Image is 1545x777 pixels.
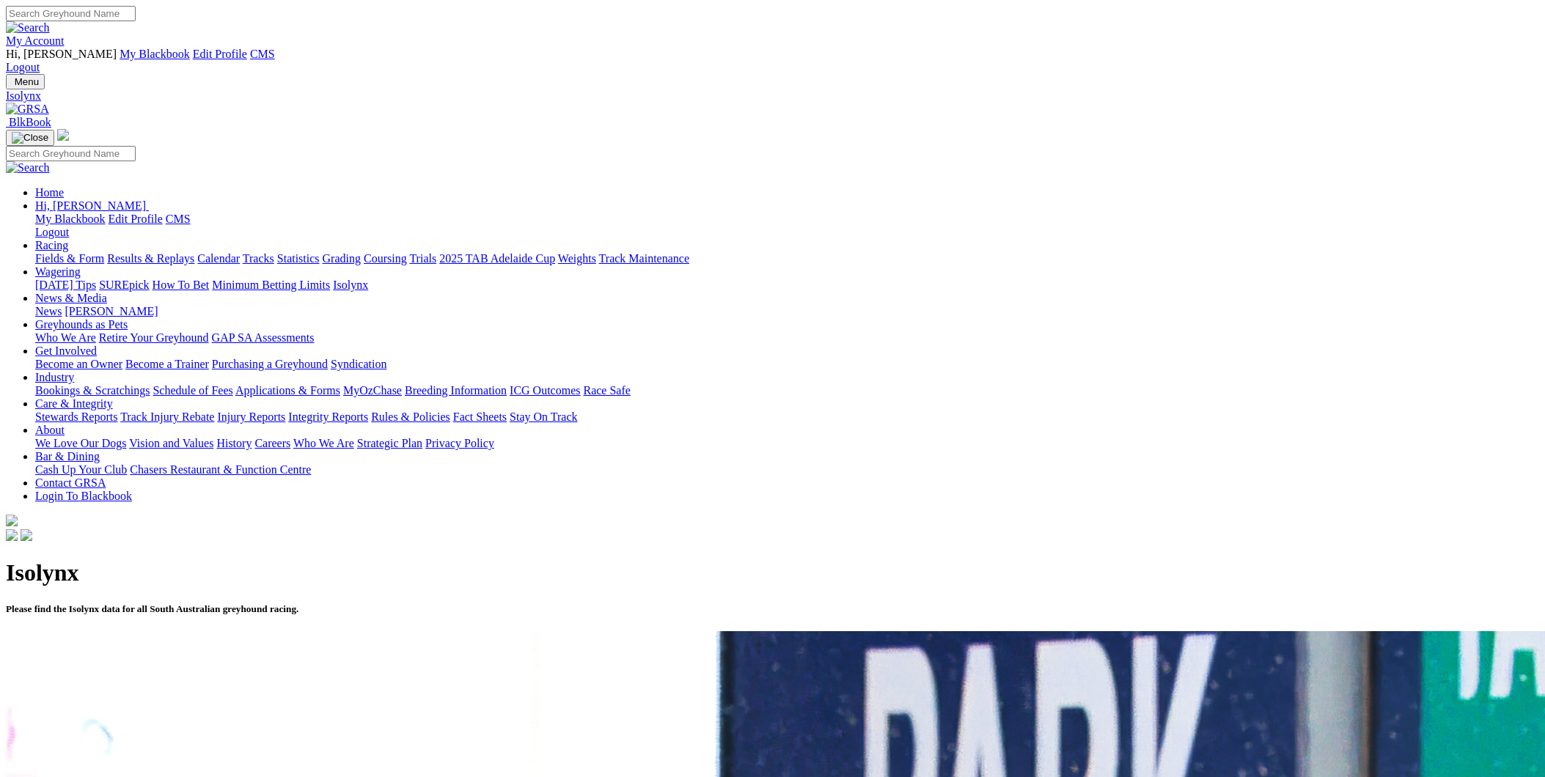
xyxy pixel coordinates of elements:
[35,265,81,278] a: Wagering
[9,116,51,128] span: BlkBook
[35,371,74,383] a: Industry
[109,213,163,225] a: Edit Profile
[510,384,580,397] a: ICG Outcomes
[166,213,191,225] a: CMS
[35,305,62,317] a: News
[343,384,402,397] a: MyOzChase
[15,76,39,87] span: Menu
[6,89,1539,103] a: Isolynx
[129,437,213,449] a: Vision and Values
[583,384,630,397] a: Race Safe
[6,603,1539,615] h5: Please find the Isolynx data for all South Australian greyhound racing.
[35,450,100,463] a: Bar & Dining
[35,358,1539,371] div: Get Involved
[65,305,158,317] a: [PERSON_NAME]
[35,252,104,265] a: Fields & Form
[6,161,50,174] img: Search
[153,279,210,291] a: How To Bet
[35,384,1539,397] div: Industry
[21,529,32,541] img: twitter.svg
[35,437,1539,450] div: About
[35,279,96,291] a: [DATE] Tips
[6,6,136,21] input: Search
[125,358,209,370] a: Become a Trainer
[235,384,340,397] a: Applications & Forms
[6,61,40,73] a: Logout
[371,410,450,423] a: Rules & Policies
[6,116,51,128] a: BlkBook
[510,410,577,423] a: Stay On Track
[35,397,113,410] a: Care & Integrity
[12,132,48,144] img: Close
[35,463,127,476] a: Cash Up Your Club
[130,463,311,476] a: Chasers Restaurant & Function Centre
[6,34,65,47] a: My Account
[6,48,1539,74] div: My Account
[212,279,330,291] a: Minimum Betting Limits
[35,476,106,489] a: Contact GRSA
[35,410,117,423] a: Stewards Reports
[331,358,386,370] a: Syndication
[153,384,232,397] a: Schedule of Fees
[35,331,96,344] a: Who We Are
[6,74,45,89] button: Toggle navigation
[35,226,69,238] a: Logout
[35,331,1539,345] div: Greyhounds as Pets
[6,48,117,60] span: Hi, [PERSON_NAME]
[35,318,128,331] a: Greyhounds as Pets
[35,490,132,502] a: Login To Blackbook
[6,529,18,541] img: facebook.svg
[35,292,107,304] a: News & Media
[35,358,122,370] a: Become an Owner
[212,331,315,344] a: GAP SA Assessments
[99,279,149,291] a: SUREpick
[277,252,320,265] a: Statistics
[453,410,507,423] a: Fact Sheets
[6,130,54,146] button: Toggle navigation
[6,21,50,34] img: Search
[288,410,368,423] a: Integrity Reports
[107,252,194,265] a: Results & Replays
[425,437,494,449] a: Privacy Policy
[35,199,149,212] a: Hi, [PERSON_NAME]
[193,48,247,60] a: Edit Profile
[405,384,507,397] a: Breeding Information
[35,252,1539,265] div: Racing
[409,252,436,265] a: Trials
[35,424,65,436] a: About
[254,437,290,449] a: Careers
[217,410,285,423] a: Injury Reports
[216,437,252,449] a: History
[293,437,354,449] a: Who We Are
[35,213,106,225] a: My Blackbook
[99,331,209,344] a: Retire Your Greyhound
[558,252,596,265] a: Weights
[35,305,1539,318] div: News & Media
[357,437,422,449] a: Strategic Plan
[35,186,64,199] a: Home
[35,410,1539,424] div: Care & Integrity
[120,410,214,423] a: Track Injury Rebate
[35,199,146,212] span: Hi, [PERSON_NAME]
[35,279,1539,292] div: Wagering
[35,463,1539,476] div: Bar & Dining
[35,345,97,357] a: Get Involved
[197,252,240,265] a: Calendar
[333,279,368,291] a: Isolynx
[364,252,407,265] a: Coursing
[250,48,275,60] a: CMS
[57,129,69,141] img: logo-grsa-white.png
[6,103,49,116] img: GRSA
[6,559,1539,586] h1: Isolynx
[35,239,68,251] a: Racing
[35,213,1539,239] div: Hi, [PERSON_NAME]
[35,384,150,397] a: Bookings & Scratchings
[6,146,136,161] input: Search
[323,252,361,265] a: Grading
[439,252,555,265] a: 2025 TAB Adelaide Cup
[35,437,126,449] a: We Love Our Dogs
[6,515,18,526] img: logo-grsa-white.png
[599,252,689,265] a: Track Maintenance
[212,358,328,370] a: Purchasing a Greyhound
